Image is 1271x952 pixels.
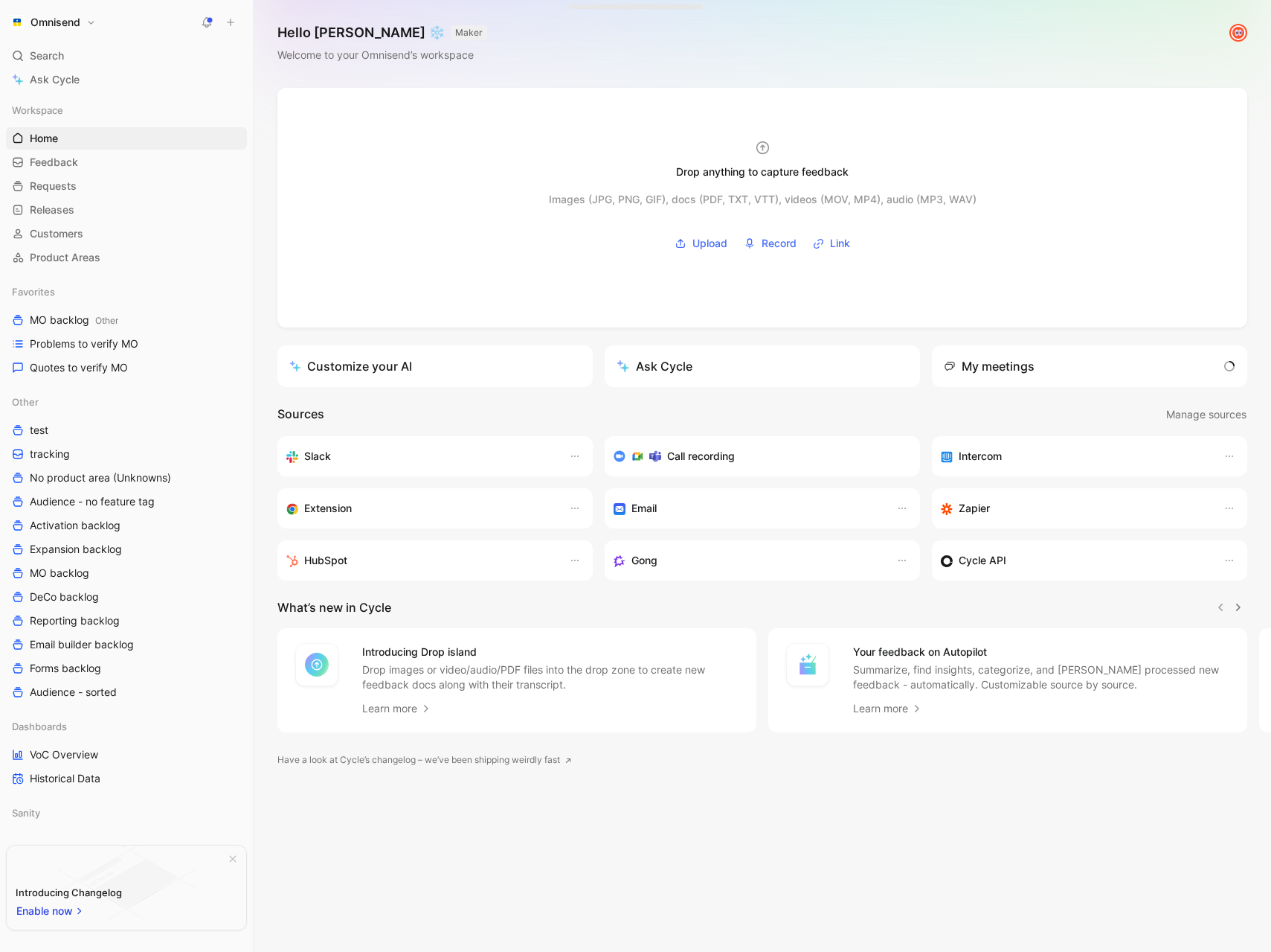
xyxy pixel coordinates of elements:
[30,661,101,676] span: Forms backlog
[12,805,40,820] span: Sanity
[667,447,735,465] h3: Call recording
[1166,406,1246,424] span: Manage sources
[959,447,1002,465] h3: Intercom
[6,419,247,441] a: test
[941,499,1209,517] div: Capture feedback from thousands of sources with Zapier (survey results, recordings, sheets, etc).
[6,391,247,703] div: OthertesttrackingNo product area (Unknowns)Audience - no feature tagActivation backlogExpansion b...
[30,771,100,786] span: Historical Data
[12,284,55,299] span: Favorites
[30,71,80,89] span: Ask Cycle
[617,357,692,375] div: Ask Cycle
[6,12,100,33] button: OmnisendOmnisend
[605,345,920,387] button: Ask Cycle
[739,232,802,255] button: Record
[6,538,247,560] a: Expansion backlog
[30,494,155,509] span: Audience - no feature tag
[286,447,554,465] div: Sync your customers, send feedback and get updates in Slack
[6,333,247,355] a: Problems to verify MO
[30,155,78,170] span: Feedback
[959,499,990,517] h3: Zapier
[6,610,247,632] a: Reporting backlog
[6,357,247,379] a: Quotes to verify MO
[12,103,63,118] span: Workspace
[6,744,247,766] a: VoC Overview
[30,360,128,375] span: Quotes to verify MO
[57,846,196,921] img: bg-BLZuj68n.svg
[676,163,849,181] div: Drop anything to capture feedback
[941,552,1209,569] div: Sync customers & send feedback from custom sources. Get inspired by our favorite use case
[6,802,247,824] div: Sanity
[853,643,1229,661] h4: Your feedback on Autopilot
[30,685,117,700] span: Audience - sorted
[289,357,412,375] div: Customize your AI
[808,232,855,255] button: Link
[30,202,74,217] span: Releases
[304,447,331,465] h3: Slack
[6,391,247,413] div: Other
[30,16,80,29] h1: Omnisend
[1231,25,1246,40] img: avatar
[16,901,86,921] button: Enable now
[941,447,1209,465] div: Sync your customers, send feedback and get updates in Intercom
[6,562,247,584] a: MO backlog
[6,45,247,67] div: Search
[6,99,247,121] div: Workspace
[30,131,58,146] span: Home
[30,336,138,351] span: Problems to verify MO
[277,24,487,42] h1: Hello [PERSON_NAME] ❄️
[614,552,881,569] div: Capture feedback from your incoming calls
[631,499,657,517] h3: Email
[30,226,83,241] span: Customers
[853,662,1229,692] p: Summarize, find insights, categorize, and [PERSON_NAME] processed new feedback - automatically. C...
[286,499,554,517] div: Capture feedback from anywhere on the web
[6,467,247,489] a: No product area (Unknowns)
[12,719,67,734] span: Dashboards
[692,234,727,252] span: Upload
[6,767,247,790] a: Historical Data
[30,447,70,461] span: tracking
[451,25,487,40] button: MAKER
[6,151,247,173] a: Feedback
[6,281,247,303] div: Favorites
[6,309,247,331] a: MO backlogOther
[277,345,593,387] a: Customize your AI
[549,191,976,208] div: Images (JPG, PNG, GIF), docs (PDF, TXT, VTT), videos (MOV, MP4), audio (MP3, WAV)
[614,447,899,465] div: Record & transcribe meetings from Zoom, Meet & Teams.
[6,681,247,703] a: Audience - sorted
[944,357,1035,375] div: My meetings
[30,179,77,194] span: Requests
[30,250,100,265] span: Product Areas
[6,586,247,608] a: DeCo backlog
[6,68,247,91] a: Ask Cycle
[16,884,122,901] div: Introducing Changelog
[853,700,923,718] a: Learn more
[6,223,247,245] a: Customers
[95,315,118,326] span: Other
[10,15,25,30] img: Omnisend
[277,598,391,616] h2: What’s new in Cycle
[30,313,118,328] span: MO backlog
[959,552,1006,569] h3: Cycle API
[830,234,850,252] span: Link
[6,802,247,828] div: Sanity
[277,46,487,64] div: Welcome to your Omnisend’s workspace
[6,657,247,680] a: Forms backlog
[30,747,98,762] span: VoC Overview
[30,637,134,652] span: Email builder backlog
[362,643,739,661] h4: Introducing Drop island
[16,902,74,920] span: Enable now
[1165,405,1247,424] button: Manage sources
[362,700,432,718] a: Learn more
[12,394,39,409] span: Other
[30,542,122,557] span: Expansion backlog
[30,470,171,485] span: No product area (Unknowns)
[304,499,352,517] h3: Extension
[6,443,247,465] a: tracking
[6,246,247,269] a: Product Areas
[362,662,739,692] p: Drop images or video/audio/PDF files into the drop zone to create new feedback docs along with th...
[30,613,120,628] span: Reporting backlog
[30,423,48,438] span: test
[762,234,797,252] span: Record
[6,127,247,150] a: Home
[6,715,247,790] div: DashboardsVoC OverviewHistorical Data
